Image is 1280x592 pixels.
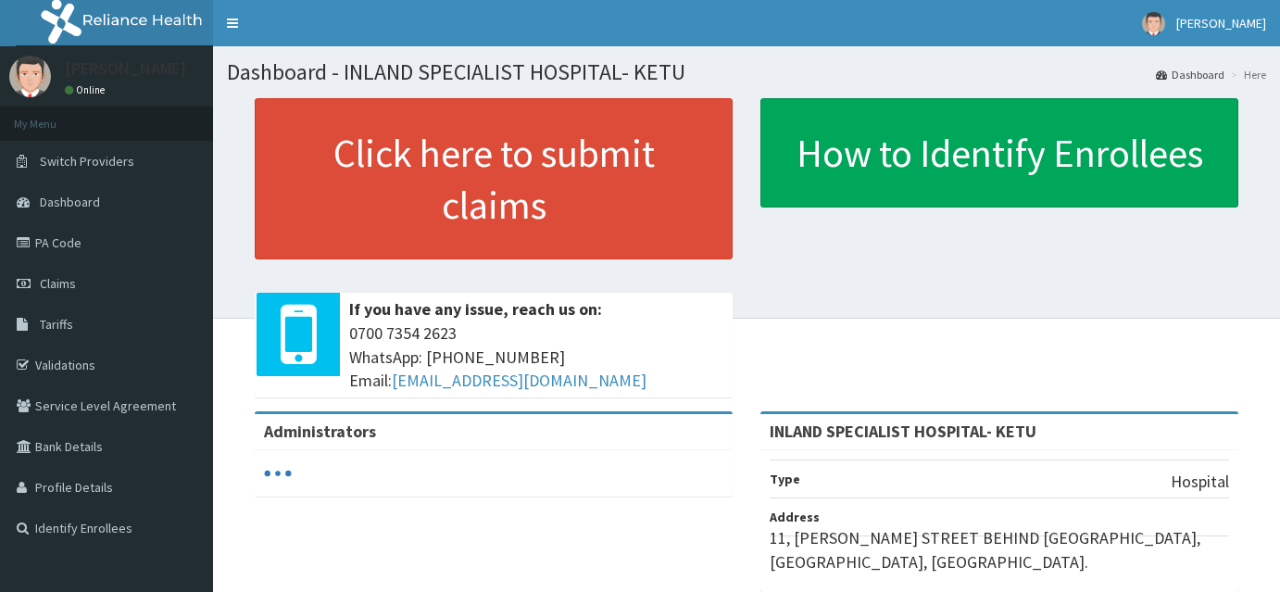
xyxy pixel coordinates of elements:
span: Tariffs [40,316,73,333]
a: Online [65,83,109,96]
h1: Dashboard - INLAND SPECIALIST HOSPITAL- KETU [227,60,1266,84]
span: Switch Providers [40,153,134,170]
span: [PERSON_NAME] [1176,15,1266,31]
b: Type [770,471,800,487]
p: [PERSON_NAME] [65,60,186,77]
span: 0700 7354 2623 WhatsApp: [PHONE_NUMBER] Email: [349,321,723,393]
svg: audio-loading [264,460,292,487]
a: How to Identify Enrollees [760,98,1238,208]
p: 11, [PERSON_NAME] STREET BEHIND [GEOGRAPHIC_DATA], [GEOGRAPHIC_DATA], [GEOGRAPHIC_DATA]. [770,526,1229,573]
b: Address [770,509,820,525]
a: [EMAIL_ADDRESS][DOMAIN_NAME] [392,370,646,391]
li: Here [1226,67,1266,82]
img: User Image [1142,12,1165,35]
span: Dashboard [40,194,100,210]
strong: INLAND SPECIALIST HOSPITAL- KETU [770,421,1036,442]
img: User Image [9,56,51,97]
span: Claims [40,275,76,292]
a: Click here to submit claims [255,98,733,259]
b: If you have any issue, reach us on: [349,298,602,320]
b: Administrators [264,421,376,442]
p: Hospital [1171,470,1229,494]
a: Dashboard [1156,67,1224,82]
